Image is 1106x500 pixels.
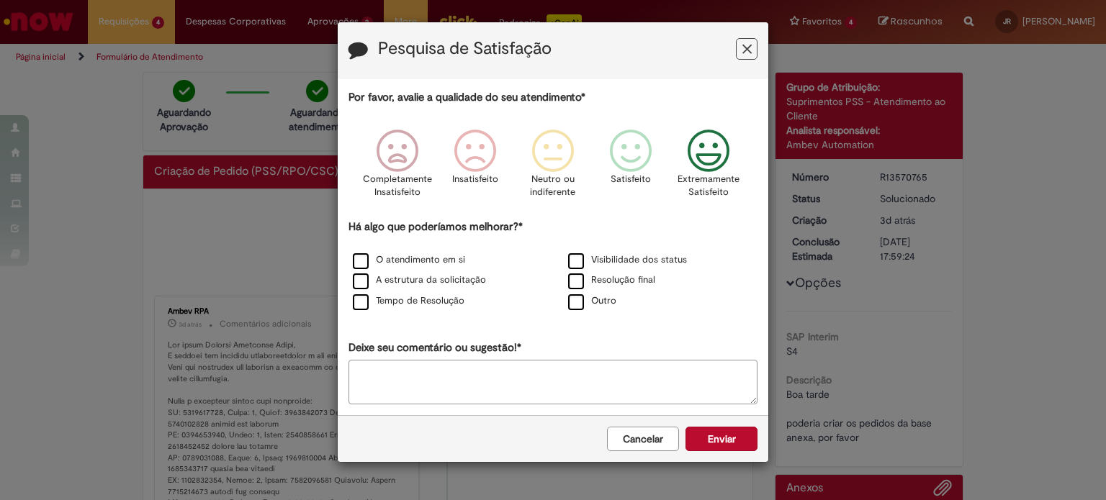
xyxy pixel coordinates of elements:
[353,294,464,308] label: Tempo de Resolução
[349,90,585,105] label: Por favor, avalie a qualidade do seu atendimento*
[363,173,432,199] p: Completamente Insatisfeito
[607,427,679,451] button: Cancelar
[568,273,655,287] label: Resolução final
[568,294,616,308] label: Outro
[527,173,579,199] p: Neutro ou indiferente
[568,253,687,267] label: Visibilidade dos status
[678,173,739,199] p: Extremamente Satisfeito
[685,427,757,451] button: Enviar
[353,253,465,267] label: O atendimento em si
[594,119,667,217] div: Satisfeito
[360,119,433,217] div: Completamente Insatisfeito
[516,119,590,217] div: Neutro ou indiferente
[349,340,521,355] label: Deixe seu comentário ou sugestão!*
[611,173,651,186] p: Satisfeito
[439,119,512,217] div: Insatisfeito
[353,273,486,287] label: A estrutura da solicitação
[452,173,498,186] p: Insatisfeito
[672,119,745,217] div: Extremamente Satisfeito
[378,40,552,58] label: Pesquisa de Satisfação
[349,219,757,312] div: Há algo que poderíamos melhorar?*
